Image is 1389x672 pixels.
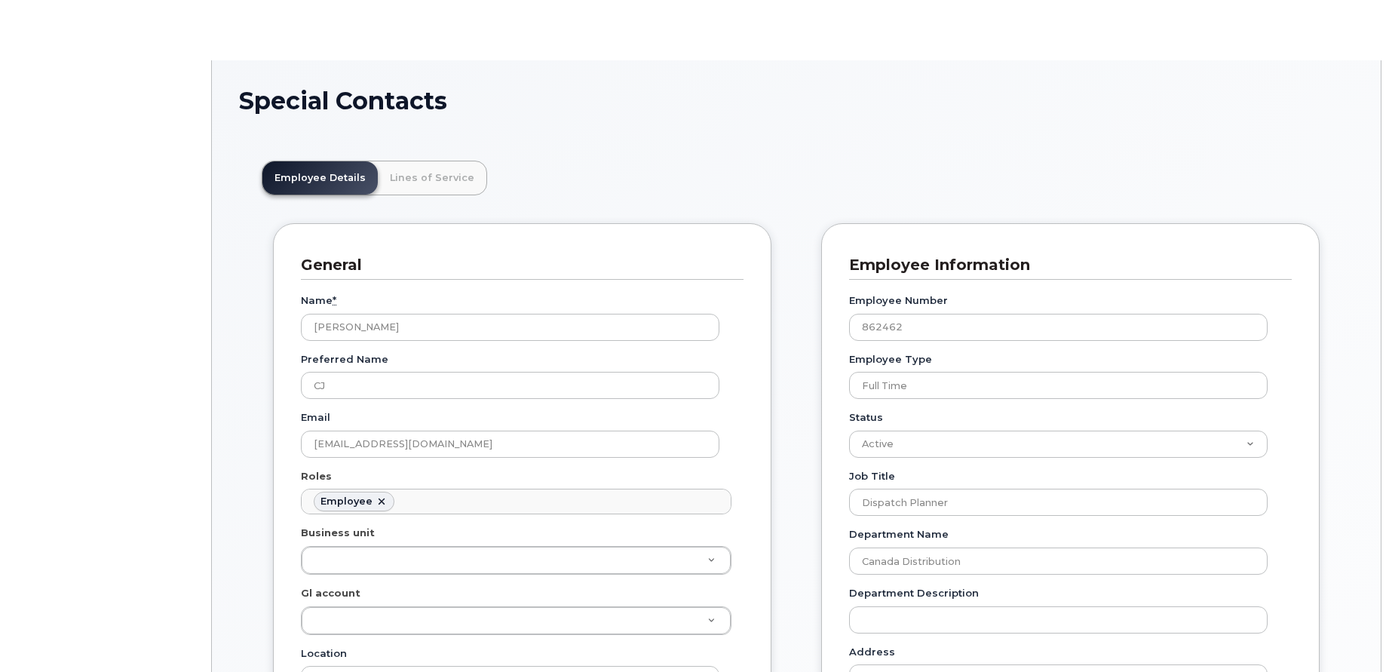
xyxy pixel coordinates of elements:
[301,255,732,275] h3: General
[301,646,347,661] label: Location
[333,294,336,306] abbr: required
[262,161,378,195] a: Employee Details
[849,255,1280,275] h3: Employee Information
[849,586,979,600] label: Department Description
[239,87,1354,114] h1: Special Contacts
[320,496,373,508] div: Employee
[378,161,486,195] a: Lines of Service
[849,527,949,542] label: Department Name
[849,645,895,659] label: Address
[301,352,388,367] label: Preferred Name
[301,410,330,425] label: Email
[849,469,895,483] label: Job Title
[849,352,932,367] label: Employee Type
[301,526,375,540] label: Business unit
[301,586,360,600] label: Gl account
[301,293,336,308] label: Name
[849,410,883,425] label: Status
[849,293,948,308] label: Employee Number
[301,469,332,483] label: Roles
